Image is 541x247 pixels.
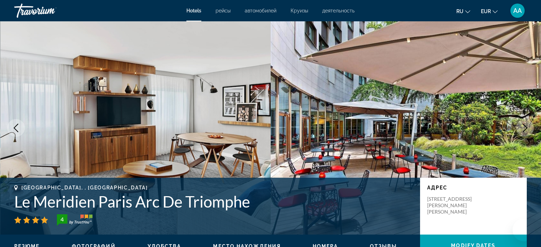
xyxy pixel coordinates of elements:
a: автомобилей [245,8,276,14]
a: деятельность [322,8,355,14]
img: TrustYou guest rating badge [57,214,92,226]
font: AA [513,7,522,14]
button: Währung ändern [481,6,498,16]
button: Nutzermenü [508,3,527,18]
a: Hotels [186,8,201,14]
div: 4 [55,215,69,224]
font: ru [456,9,463,14]
button: Next image [516,119,534,137]
a: рейсы [216,8,230,14]
h1: Le Meridien Paris Arc De Triomphe [14,192,413,211]
button: Sprache ändern [456,6,470,16]
font: EUR [481,9,491,14]
p: адрес [427,185,520,190]
a: Круизы [291,8,308,14]
a: Travorium [14,1,85,20]
p: [STREET_ADDRESS][PERSON_NAME][PERSON_NAME] [427,196,484,215]
button: Previous image [7,119,25,137]
iframe: Schaltfläche zum Öffnen des Messaging-Fensters [513,219,535,241]
span: [GEOGRAPHIC_DATA], , [GEOGRAPHIC_DATA] [21,185,148,190]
